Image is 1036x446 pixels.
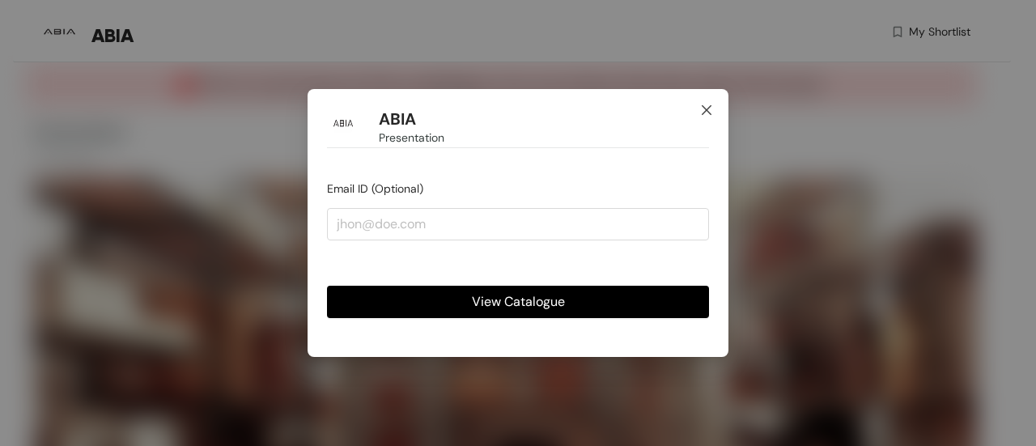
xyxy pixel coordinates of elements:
[327,108,359,141] img: Buyer Portal
[379,129,444,147] span: Presentation
[685,89,728,133] button: Close
[327,286,709,318] button: View Catalogue
[327,181,423,196] span: Email ID (Optional)
[700,104,713,117] span: close
[379,109,416,130] h1: ABIA
[327,208,709,240] input: jhon@doe.com
[472,291,565,312] span: View Catalogue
